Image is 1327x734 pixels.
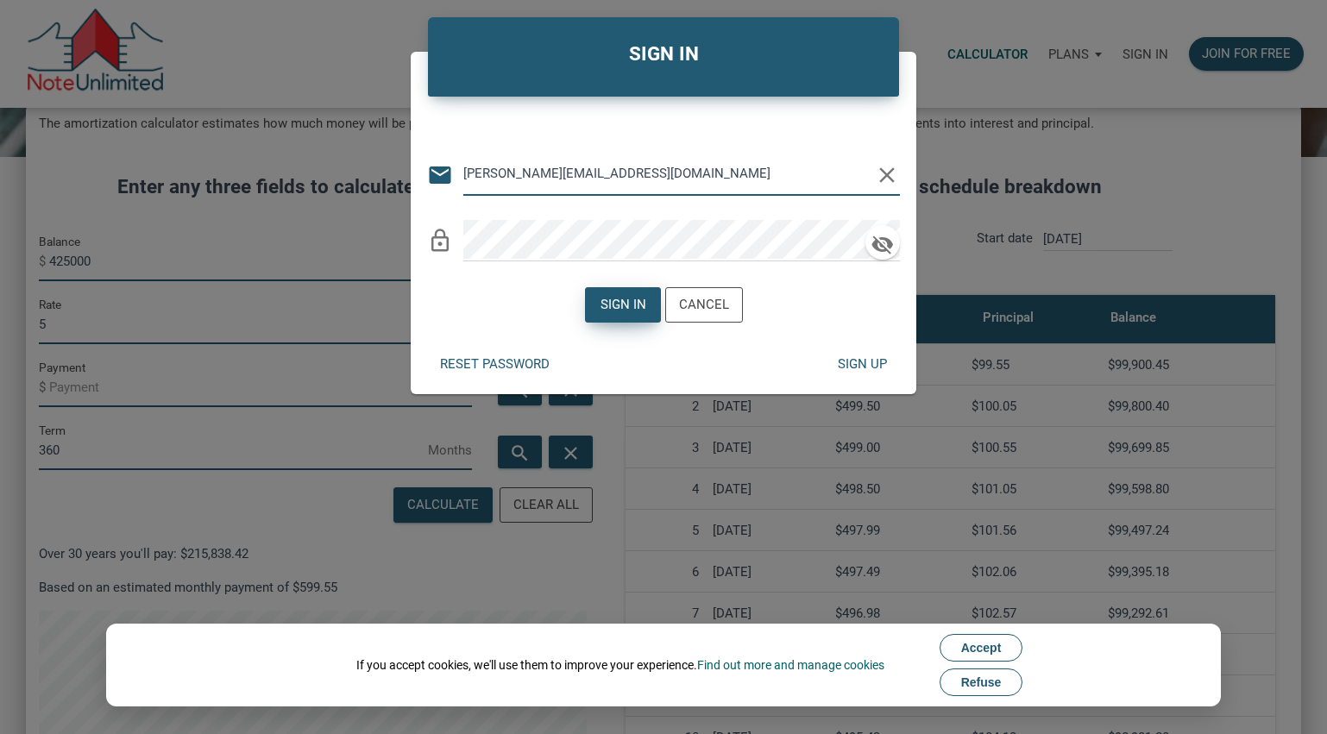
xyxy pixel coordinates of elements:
div: Sign in [600,295,645,315]
a: Find out more and manage cookies [697,658,884,672]
div: Cancel [679,295,729,315]
i: email [427,162,453,188]
div: If you accept cookies, we'll use them to improve your experience. [356,656,884,674]
span: Refuse [961,675,1002,689]
button: Accept [940,634,1023,662]
button: Sign in [585,287,661,323]
input: Email [463,154,874,193]
button: Refuse [940,668,1023,696]
h4: SIGN IN [441,40,885,69]
button: Sign up [824,348,900,381]
i: lock_outline [427,228,453,254]
span: Accept [961,641,1002,655]
button: Cancel [665,287,743,323]
button: Reset password [427,348,563,381]
i: clear [874,162,900,188]
div: Reset password [440,354,550,374]
div: Sign up [837,354,886,374]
